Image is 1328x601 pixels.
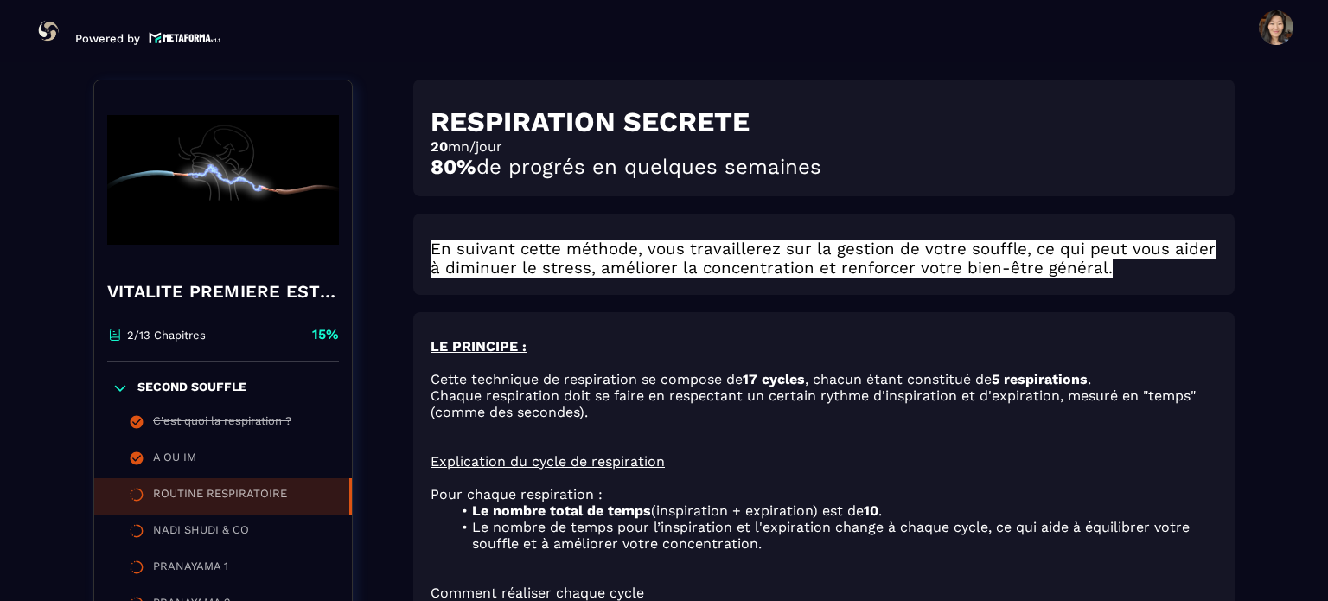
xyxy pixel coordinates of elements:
strong: 80% [431,155,476,179]
p: mn/jour [431,138,1217,155]
p: 15% [312,325,339,344]
div: A OU IM [153,451,196,470]
div: C'est quoi la respiration ? [153,414,291,433]
p: SECOND SOUFFLE [137,380,246,397]
u: LE PRINCIPE : [431,338,527,355]
h2: de progrés en quelques semaines [431,155,1217,179]
h4: VITALITE PREMIERE ESTRELLA [107,279,339,304]
div: NADI SHUDI & CO [153,523,249,542]
div: PRANAYAMA 1 [153,559,228,579]
span: En suivant cette méthode, vous travaillerez sur la gestion de votre souffle, ce qui peut vous aid... [431,240,1216,278]
strong: 5 respirations [992,371,1088,387]
strong: RESPIRATION SECRETE [431,105,750,138]
li: (inspiration + expiration) est de . [451,502,1217,519]
img: banner [107,93,339,266]
p: Comment réaliser chaque cycle [431,585,1217,601]
p: Pour chaque respiration : [431,486,1217,502]
p: Cette technique de respiration se compose de , chacun étant constitué de . [431,371,1217,387]
img: logo-branding [35,17,62,45]
strong: 10 [864,502,878,519]
strong: 20 [431,138,448,155]
p: Powered by [75,32,140,45]
img: logo [149,30,221,45]
div: ROUTINE RESPIRATOIRE [153,487,287,506]
strong: Le nombre total de temps [472,502,651,519]
strong: 17 cycles [743,371,805,387]
p: 2/13 Chapitres [127,329,206,342]
p: Chaque respiration doit se faire en respectant un certain rythme d'inspiration et d'expiration, m... [431,387,1217,420]
u: Explication du cycle de respiration [431,453,665,470]
li: Le nombre de temps pour l’inspiration et l'expiration change à chaque cycle, ce qui aide à équili... [451,519,1217,552]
